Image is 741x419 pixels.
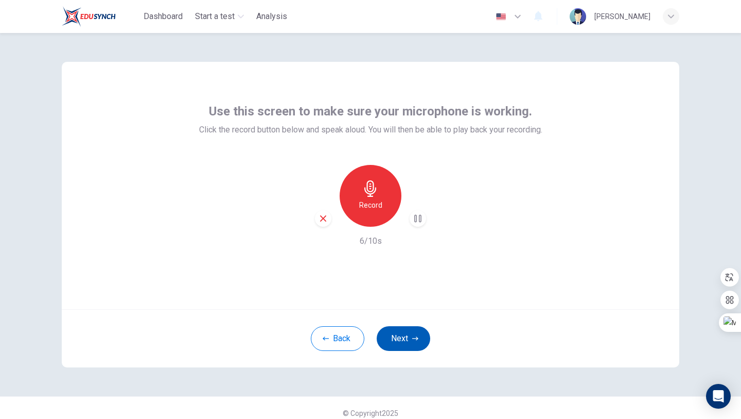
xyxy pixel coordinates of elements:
[706,384,731,409] div: Open Intercom Messenger
[62,6,139,27] a: EduSynch logo
[359,199,382,211] h6: Record
[62,6,116,27] img: EduSynch logo
[252,7,291,26] button: Analysis
[495,13,507,21] img: en
[343,409,398,417] span: © Copyright 2025
[144,10,183,23] span: Dashboard
[377,326,430,351] button: Next
[139,7,187,26] button: Dashboard
[209,103,532,120] span: Use this screen to make sure your microphone is working.
[256,10,287,23] span: Analysis
[594,10,650,23] div: [PERSON_NAME]
[340,165,401,227] button: Record
[311,326,364,351] button: Back
[195,10,235,23] span: Start a test
[199,124,542,136] span: Click the record button below and speak aloud. You will then be able to play back your recording.
[360,235,382,247] h6: 6/10s
[570,8,586,25] img: Profile picture
[191,7,248,26] button: Start a test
